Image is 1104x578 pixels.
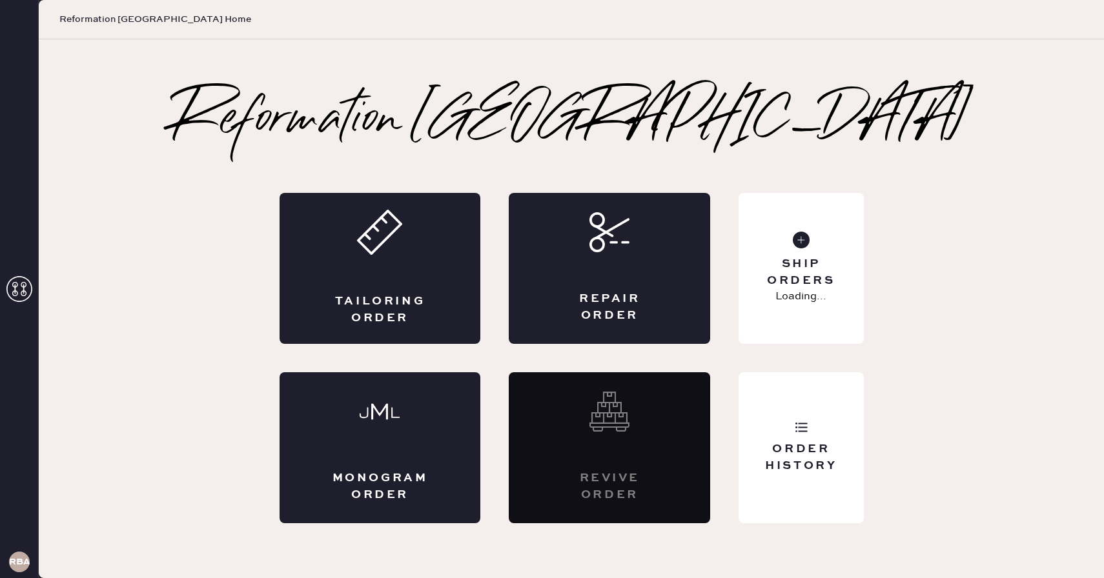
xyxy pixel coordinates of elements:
div: Ship Orders [749,256,853,288]
div: Interested? Contact us at care@hemster.co [509,372,710,523]
div: Repair Order [560,291,659,323]
p: Loading... [775,289,826,304]
h2: Reformation [GEOGRAPHIC_DATA] [172,95,971,146]
span: Reformation [GEOGRAPHIC_DATA] Home [59,13,251,26]
div: Tailoring Order [331,294,429,326]
div: Order History [749,441,853,473]
h3: RBA [9,557,30,566]
div: Revive order [560,470,659,503]
div: Monogram Order [331,470,429,503]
